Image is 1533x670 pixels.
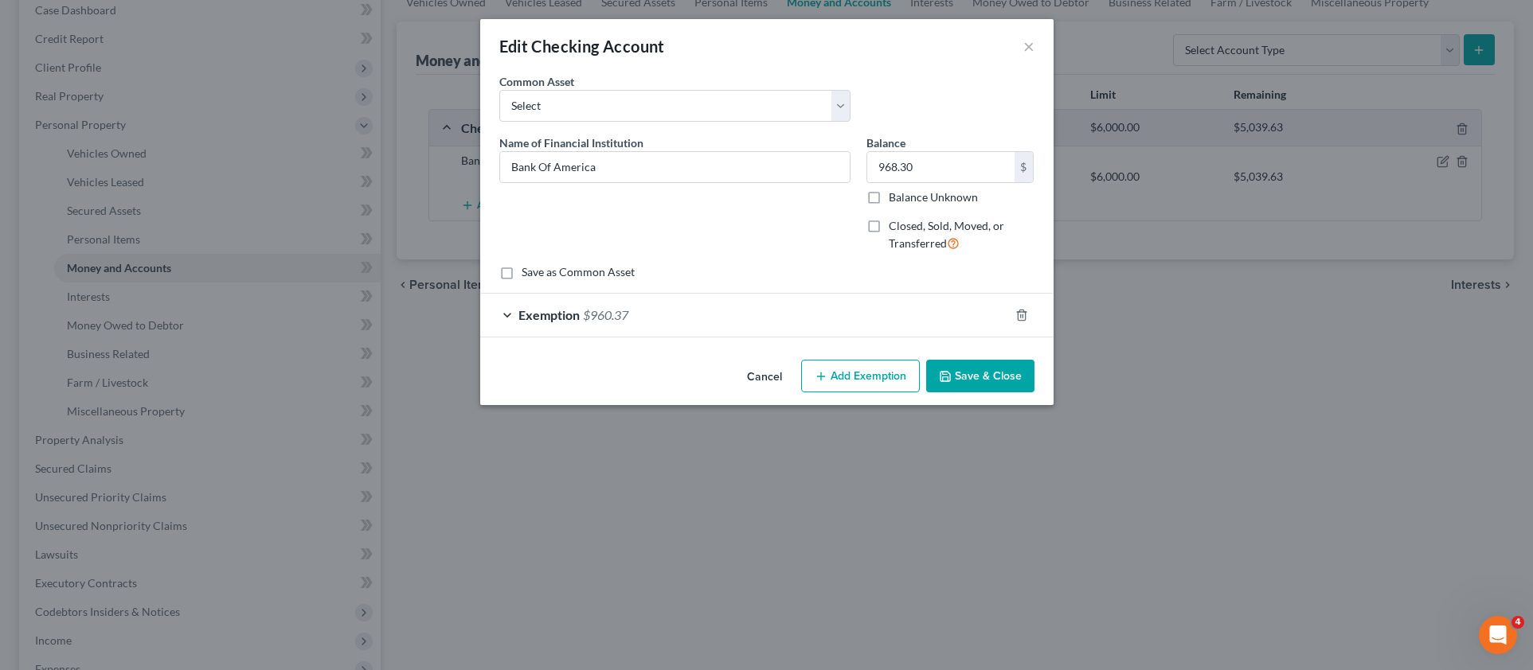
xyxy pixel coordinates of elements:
[866,134,905,151] label: Balance
[499,35,665,57] div: Edit Checking Account
[889,189,978,205] label: Balance Unknown
[926,360,1034,393] button: Save & Close
[1479,616,1517,654] iframe: Intercom live chat
[1511,616,1524,629] span: 4
[499,73,574,90] label: Common Asset
[867,152,1015,182] input: 0.00
[1023,37,1034,56] button: ×
[1015,152,1034,182] div: $
[518,307,580,322] span: Exemption
[522,264,635,280] label: Save as Common Asset
[889,219,1004,250] span: Closed, Sold, Moved, or Transferred
[500,152,850,182] input: Enter name...
[734,361,795,393] button: Cancel
[583,307,628,322] span: $960.37
[499,136,643,150] span: Name of Financial Institution
[801,360,920,393] button: Add Exemption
